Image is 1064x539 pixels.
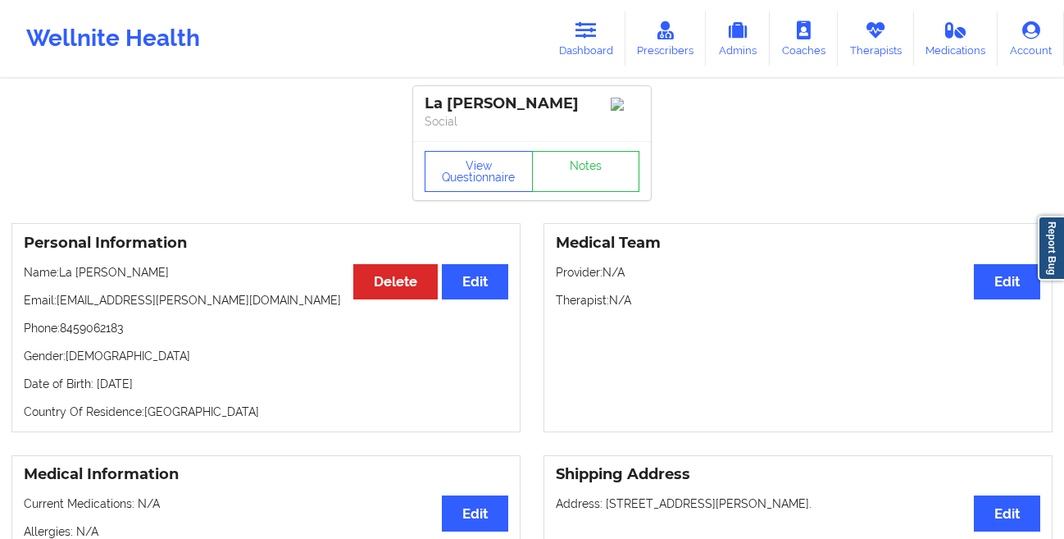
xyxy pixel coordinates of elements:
[556,292,1040,308] p: Therapist: N/A
[24,292,508,308] p: Email: [EMAIL_ADDRESS][PERSON_NAME][DOMAIN_NAME]
[24,264,508,281] p: Name: La [PERSON_NAME]
[556,264,1040,281] p: Provider: N/A
[625,11,707,66] a: Prescribers
[425,113,639,130] p: Social
[532,151,640,192] a: Notes
[442,496,508,531] button: Edit
[425,94,639,113] div: La [PERSON_NAME]
[24,465,508,484] h3: Medical Information
[998,11,1064,66] a: Account
[838,11,914,66] a: Therapists
[556,234,1040,253] h3: Medical Team
[556,465,1040,484] h3: Shipping Address
[611,98,639,111] img: Image%2Fplaceholer-image.png
[24,496,508,512] p: Current Medications: N/A
[914,11,998,66] a: Medications
[442,264,508,299] button: Edit
[974,496,1040,531] button: Edit
[974,264,1040,299] button: Edit
[24,234,508,253] h3: Personal Information
[24,348,508,364] p: Gender: [DEMOGRAPHIC_DATA]
[706,11,770,66] a: Admins
[770,11,838,66] a: Coaches
[1038,216,1064,281] a: Report Bug
[24,320,508,336] p: Phone: 8459062183
[24,404,508,420] p: Country Of Residence: [GEOGRAPHIC_DATA]
[425,151,533,192] button: View Questionnaire
[353,264,438,299] button: Delete
[24,376,508,392] p: Date of Birth: [DATE]
[547,11,625,66] a: Dashboard
[556,496,1040,512] p: Address: [STREET_ADDRESS][PERSON_NAME].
